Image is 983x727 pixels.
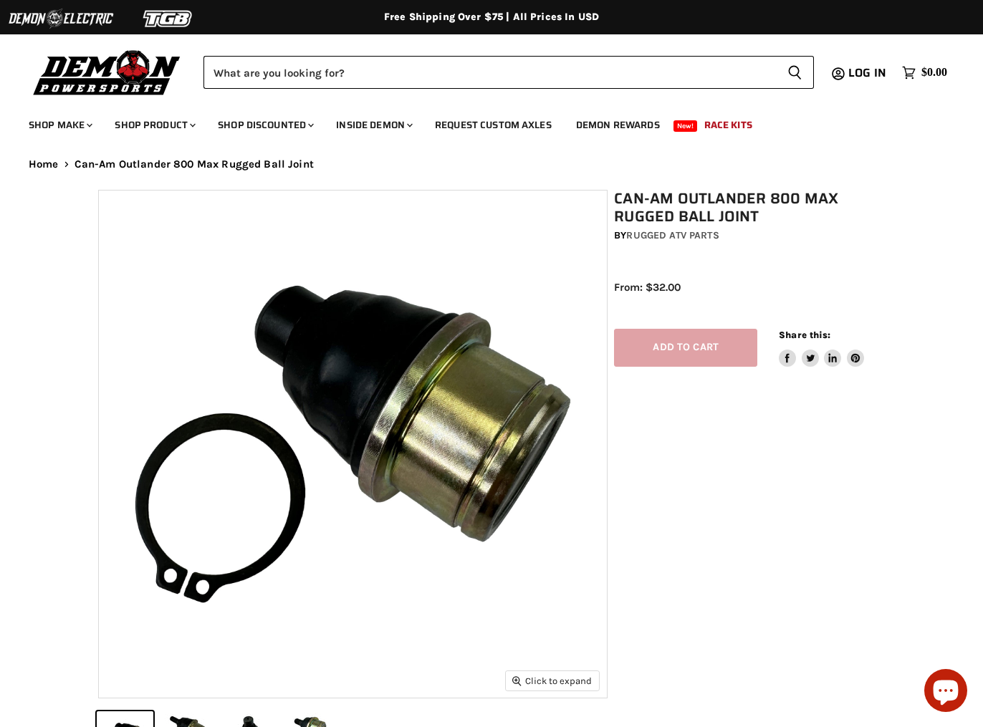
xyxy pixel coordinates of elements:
[779,329,830,340] span: Share this:
[779,329,864,367] aside: Share this:
[29,158,59,170] a: Home
[512,675,592,686] span: Click to expand
[614,281,681,294] span: From: $32.00
[29,47,186,97] img: Demon Powersports
[99,191,607,698] img: Can-Am Outlander 800 Max Rugged Ball Joint
[776,56,814,89] button: Search
[203,56,814,89] form: Product
[848,64,886,82] span: Log in
[18,110,101,140] a: Shop Make
[115,5,222,32] img: TGB Logo 2
[424,110,562,140] a: Request Custom Axles
[325,110,421,140] a: Inside Demon
[7,5,115,32] img: Demon Electric Logo 2
[203,56,776,89] input: Search
[207,110,322,140] a: Shop Discounted
[673,120,698,132] span: New!
[614,228,892,244] div: by
[694,110,763,140] a: Race Kits
[842,67,895,80] a: Log in
[506,671,599,690] button: Click to expand
[18,105,944,140] ul: Main menu
[75,158,314,170] span: Can-Am Outlander 800 Max Rugged Ball Joint
[920,669,972,716] inbox-online-store-chat: Shopify online store chat
[921,66,947,80] span: $0.00
[104,110,204,140] a: Shop Product
[895,62,954,83] a: $0.00
[626,229,719,241] a: Rugged ATV Parts
[614,190,892,226] h1: Can-Am Outlander 800 Max Rugged Ball Joint
[565,110,671,140] a: Demon Rewards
